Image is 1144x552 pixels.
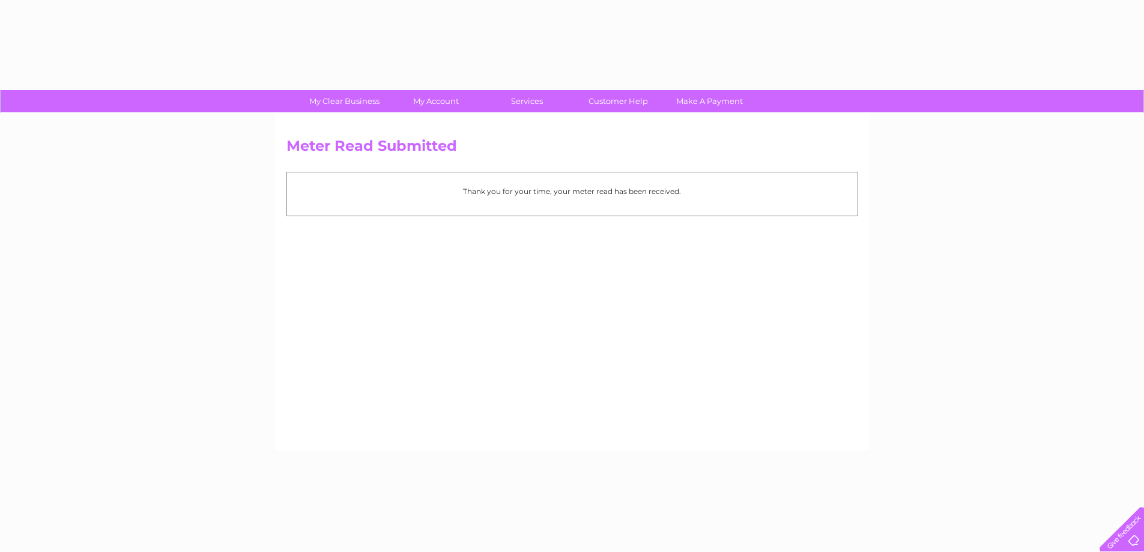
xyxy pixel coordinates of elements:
[660,90,759,112] a: Make A Payment
[295,90,394,112] a: My Clear Business
[286,138,858,160] h2: Meter Read Submitted
[477,90,577,112] a: Services
[293,186,852,197] p: Thank you for your time, your meter read has been received.
[569,90,668,112] a: Customer Help
[386,90,485,112] a: My Account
